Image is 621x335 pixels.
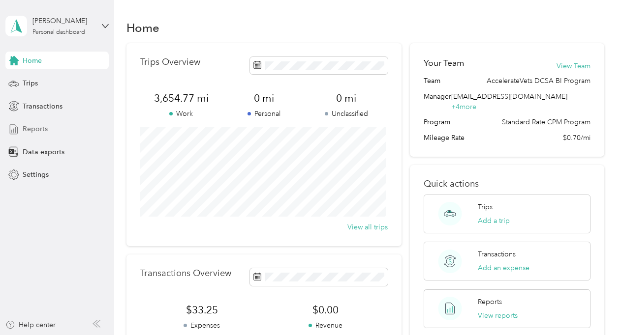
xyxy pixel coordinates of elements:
[478,249,516,259] p: Transactions
[305,109,388,119] p: Unclassified
[424,133,465,143] span: Mileage Rate
[140,320,264,331] p: Expenses
[140,109,223,119] p: Work
[478,310,518,321] button: View reports
[566,280,621,335] iframe: Everlance-gr Chat Button Frame
[424,179,590,189] p: Quick actions
[32,16,94,26] div: [PERSON_NAME]
[140,91,223,105] span: 3,654.77 mi
[424,57,464,69] h2: Your Team
[478,202,493,212] p: Trips
[563,133,590,143] span: $0.70/mi
[264,303,388,317] span: $0.00
[23,101,62,112] span: Transactions
[451,92,567,101] span: [EMAIL_ADDRESS][DOMAIN_NAME]
[126,23,159,33] h1: Home
[424,91,451,112] span: Manager
[23,169,49,180] span: Settings
[478,297,502,307] p: Reports
[478,263,529,273] button: Add an expense
[451,103,476,111] span: + 4 more
[32,29,85,35] div: Personal dashboard
[264,320,388,331] p: Revenue
[305,91,388,105] span: 0 mi
[140,303,264,317] span: $33.25
[557,61,590,71] button: View Team
[487,76,590,86] span: AccelerateVets DCSA BI Program
[478,216,510,226] button: Add a trip
[424,76,440,86] span: Team
[140,268,231,279] p: Transactions Overview
[23,56,42,66] span: Home
[222,109,305,119] p: Personal
[222,91,305,105] span: 0 mi
[424,117,450,127] span: Program
[23,124,48,134] span: Reports
[502,117,590,127] span: Standard Rate CPM Program
[23,147,64,157] span: Data exports
[23,78,38,88] span: Trips
[140,57,200,67] p: Trips Overview
[5,320,56,330] button: Help center
[347,222,388,232] button: View all trips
